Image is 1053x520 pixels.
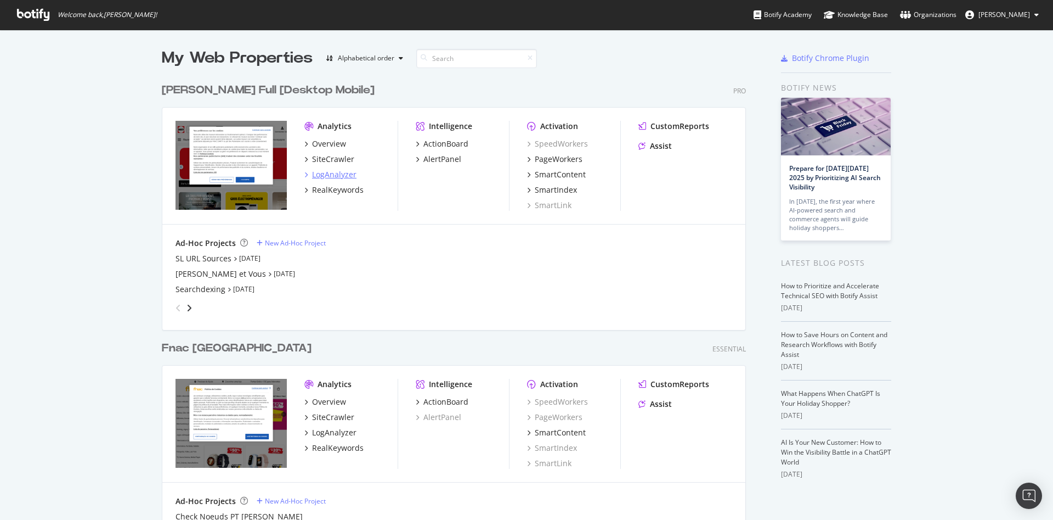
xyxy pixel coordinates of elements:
[175,284,225,295] a: Searchdexing
[733,86,746,96] div: Pro
[338,55,394,61] div: Alphabetical order
[265,238,326,248] div: New Ad-Hoc Project
[781,53,869,64] a: Botify Chrome Plugin
[650,141,672,152] div: Assist
[312,138,346,149] div: Overview
[423,396,468,407] div: ActionBoard
[257,238,326,248] a: New Ad-Hoc Project
[527,169,586,180] a: SmartContent
[304,138,346,149] a: Overview
[540,379,578,390] div: Activation
[781,303,891,313] div: [DATE]
[304,396,346,407] a: Overview
[527,396,588,407] a: SpeedWorkers
[304,427,356,438] a: LogAnalyzer
[312,412,354,423] div: SiteCrawler
[650,379,709,390] div: CustomReports
[978,10,1030,19] span: Matthieu Cocteau
[423,154,461,165] div: AlertPanel
[789,164,881,192] a: Prepare for [DATE][DATE] 2025 by Prioritizing AI Search Visibility
[312,184,364,195] div: RealKeywords
[781,389,880,408] a: What Happens When ChatGPT Is Your Holiday Shopper?
[304,184,364,195] a: RealKeywords
[312,169,356,180] div: LogAnalyzer
[535,169,586,180] div: SmartContent
[304,169,356,180] a: LogAnalyzer
[304,443,364,454] a: RealKeywords
[650,121,709,132] div: CustomReports
[58,65,84,72] div: Domaine
[175,379,287,468] img: www.fnac.pt
[321,49,407,67] button: Alphabetical order
[781,438,891,467] a: AI Is Your New Customer: How to Win the Visibility Battle in a ChatGPT World
[754,9,812,20] div: Botify Academy
[274,269,295,278] a: [DATE]
[956,6,1048,24] button: [PERSON_NAME]
[638,121,709,132] a: CustomReports
[527,200,571,211] a: SmartLink
[312,154,354,165] div: SiteCrawler
[175,253,231,264] div: SL URL Sources
[781,362,891,372] div: [DATE]
[304,412,354,423] a: SiteCrawler
[423,138,468,149] div: ActionBoard
[126,64,135,72] img: tab_keywords_by_traffic_grey.svg
[527,138,588,149] a: SpeedWorkers
[175,269,266,279] a: [PERSON_NAME] et Vous
[781,257,891,269] div: Latest Blog Posts
[535,184,577,195] div: SmartIndex
[312,396,346,407] div: Overview
[162,340,312,356] div: Fnac [GEOGRAPHIC_DATA]
[650,399,672,410] div: Assist
[527,443,577,454] a: SmartIndex
[58,10,157,19] span: Welcome back, [PERSON_NAME] !
[304,154,354,165] a: SiteCrawler
[781,82,891,94] div: Botify news
[175,121,287,210] img: www.darty.com/
[429,379,472,390] div: Intelligence
[239,254,261,263] a: [DATE]
[824,9,888,20] div: Knowledge Base
[416,138,468,149] a: ActionBoard
[416,396,468,407] a: ActionBoard
[18,18,26,26] img: logo_orange.svg
[185,303,193,314] div: angle-right
[162,82,379,98] a: [PERSON_NAME] Full [Desktop Mobile]
[781,469,891,479] div: [DATE]
[18,29,26,37] img: website_grey.svg
[527,458,571,469] div: SmartLink
[416,49,537,68] input: Search
[712,344,746,354] div: Essential
[31,18,54,26] div: v 4.0.25
[318,121,352,132] div: Analytics
[138,65,166,72] div: Mots-clés
[781,330,887,359] a: How to Save Hours on Content and Research Workflows with Botify Assist
[29,29,124,37] div: Domaine: [DOMAIN_NAME]
[257,496,326,506] a: New Ad-Hoc Project
[416,154,461,165] a: AlertPanel
[312,443,364,454] div: RealKeywords
[175,238,236,249] div: Ad-Hoc Projects
[312,427,356,438] div: LogAnalyzer
[318,379,352,390] div: Analytics
[781,411,891,421] div: [DATE]
[265,496,326,506] div: New Ad-Hoc Project
[162,47,313,69] div: My Web Properties
[416,412,461,423] a: AlertPanel
[527,427,586,438] a: SmartContent
[171,299,185,317] div: angle-left
[781,98,891,155] img: Prepare for Black Friday 2025 by Prioritizing AI Search Visibility
[789,197,882,232] div: In [DATE], the first year where AI-powered search and commerce agents will guide holiday shoppers…
[527,184,577,195] a: SmartIndex
[1016,483,1042,509] div: Open Intercom Messenger
[527,412,582,423] a: PageWorkers
[175,496,236,507] div: Ad-Hoc Projects
[638,379,709,390] a: CustomReports
[429,121,472,132] div: Intelligence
